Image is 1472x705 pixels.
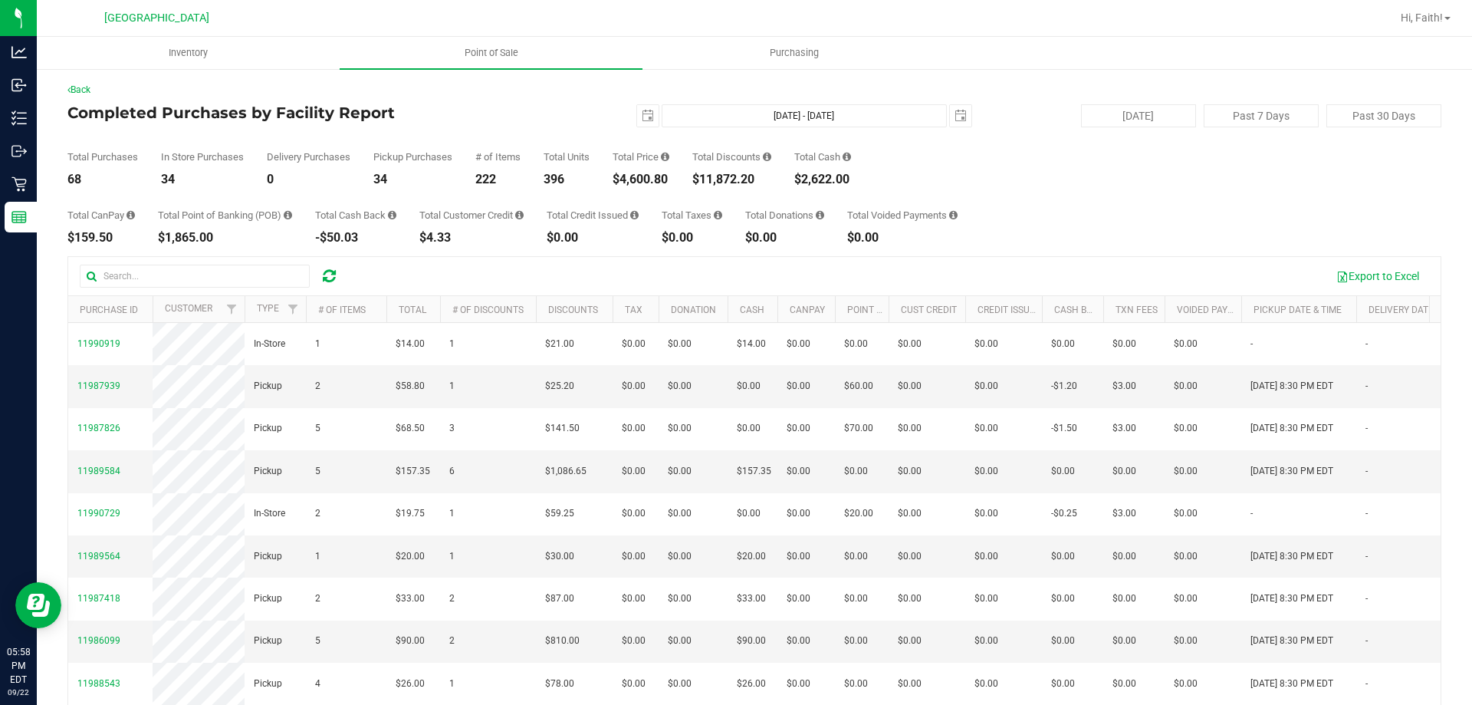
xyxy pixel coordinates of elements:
[148,46,228,60] span: Inventory
[668,337,692,351] span: $0.00
[419,232,524,244] div: $4.33
[763,152,771,162] i: Sum of the discount values applied to the all purchases in the date range.
[898,337,922,351] span: $0.00
[844,464,868,479] span: $0.00
[662,232,722,244] div: $0.00
[622,506,646,521] span: $0.00
[1051,506,1077,521] span: -$0.25
[816,210,824,220] i: Sum of all round-up-to-next-dollar total price adjustments for all purchases in the date range.
[622,379,646,394] span: $0.00
[637,105,659,127] span: select
[844,337,868,351] span: $0.00
[388,210,396,220] i: Sum of the cash-back amounts from rounded-up electronic payments for all purchases in the date ra...
[545,634,580,648] span: $810.00
[662,210,722,220] div: Total Taxes
[1174,379,1198,394] span: $0.00
[281,296,306,322] a: Filter
[844,677,868,691] span: $0.00
[950,105,971,127] span: select
[668,634,692,648] span: $0.00
[396,549,425,564] span: $20.00
[254,421,282,436] span: Pickup
[1401,12,1443,24] span: Hi, Faith!
[668,464,692,479] span: $0.00
[544,152,590,162] div: Total Units
[737,464,771,479] span: $157.35
[7,687,30,698] p: 09/22
[844,506,873,521] span: $20.00
[449,677,455,691] span: 1
[642,37,945,69] a: Purchasing
[898,421,922,436] span: $0.00
[254,464,282,479] span: Pickup
[77,338,120,349] span: 11990919
[949,210,958,220] i: Sum of all voided payment transaction amounts, excluding tips and transaction fees, for all purch...
[1365,379,1368,394] span: -
[548,305,598,315] a: Discounts
[1051,549,1075,564] span: $0.00
[1365,337,1368,351] span: -
[613,152,669,162] div: Total Price
[67,173,138,186] div: 68
[158,232,292,244] div: $1,865.00
[974,421,998,436] span: $0.00
[1051,591,1075,606] span: $0.00
[399,305,426,315] a: Total
[1051,337,1075,351] span: $0.00
[787,591,810,606] span: $0.00
[898,506,922,521] span: $0.00
[449,464,455,479] span: 6
[77,423,120,433] span: 11987826
[67,152,138,162] div: Total Purchases
[898,677,922,691] span: $0.00
[622,421,646,436] span: $0.00
[104,12,209,25] span: [GEOGRAPHIC_DATA]
[452,305,524,315] a: # of Discounts
[449,549,455,564] span: 1
[1112,337,1136,351] span: $0.00
[11,176,27,192] inline-svg: Retail
[974,549,998,564] span: $0.00
[545,464,586,479] span: $1,086.65
[267,173,350,186] div: 0
[11,44,27,60] inline-svg: Analytics
[737,421,761,436] span: $0.00
[622,337,646,351] span: $0.00
[1250,591,1333,606] span: [DATE] 8:30 PM EDT
[254,591,282,606] span: Pickup
[668,506,692,521] span: $0.00
[1365,591,1368,606] span: -
[254,634,282,648] span: Pickup
[11,143,27,159] inline-svg: Outbound
[77,381,120,391] span: 11987939
[547,210,639,220] div: Total Credit Issued
[901,305,957,315] a: Cust Credit
[737,506,761,521] span: $0.00
[1365,677,1368,691] span: -
[315,549,320,564] span: 1
[449,634,455,648] span: 2
[844,421,873,436] span: $70.00
[444,46,539,60] span: Point of Sale
[668,421,692,436] span: $0.00
[844,379,873,394] span: $60.00
[974,464,998,479] span: $0.00
[749,46,839,60] span: Purchasing
[77,551,120,562] span: 11989564
[315,677,320,691] span: 4
[80,305,138,315] a: Purchase ID
[787,634,810,648] span: $0.00
[737,591,766,606] span: $33.00
[898,464,922,479] span: $0.00
[1112,634,1136,648] span: $0.00
[545,337,574,351] span: $21.00
[737,549,766,564] span: $20.00
[794,173,851,186] div: $2,622.00
[630,210,639,220] i: Sum of all account credit issued for all refunds from returned purchases in the date range.
[622,634,646,648] span: $0.00
[315,506,320,521] span: 2
[396,634,425,648] span: $90.00
[7,645,30,687] p: 05:58 PM EDT
[515,210,524,220] i: Sum of the successful, non-voided payments using account credit for all purchases in the date range.
[67,84,90,95] a: Back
